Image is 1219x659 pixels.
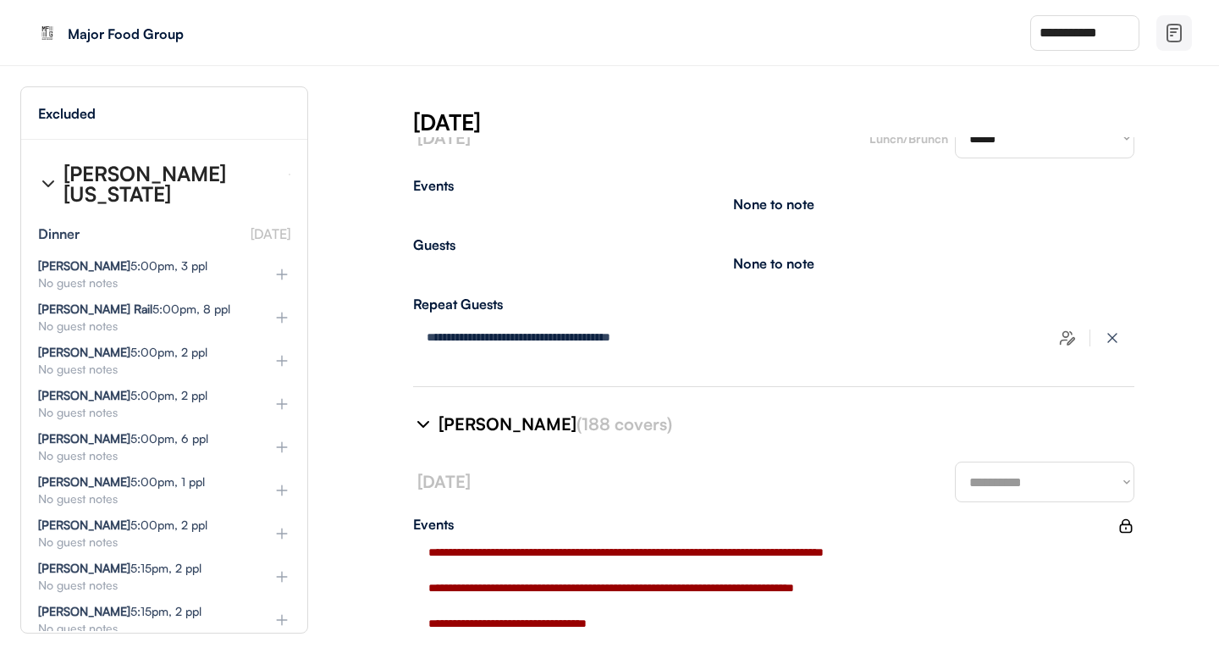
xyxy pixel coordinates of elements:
div: Major Food Group [68,27,281,41]
font: [DATE] [251,225,290,242]
img: chevron-right%20%281%29.svg [413,414,433,435]
div: [DATE] [413,107,1219,137]
div: No guest notes [38,363,246,375]
div: 5:00pm, 1 ppl [38,476,205,488]
font: [DATE] [417,127,471,148]
img: plus%20%281%29.svg [273,525,290,542]
div: 5:00pm, 3 ppl [38,260,207,272]
div: No guest notes [38,450,246,462]
img: plus%20%281%29.svg [273,612,290,629]
strong: [PERSON_NAME] [38,258,130,273]
img: file-02.svg [1164,23,1184,43]
div: 5:15pm, 2 ppl [38,606,201,617]
div: 5:15pm, 2 ppl [38,562,201,574]
strong: [PERSON_NAME] [38,518,130,532]
div: 5:00pm, 2 ppl [38,519,207,531]
font: [DATE] [417,471,471,492]
strong: [PERSON_NAME] Rail [38,302,152,316]
div: 5:00pm, 2 ppl [38,390,207,401]
div: [PERSON_NAME] [439,413,1114,436]
div: None to note [733,197,814,211]
img: x-close%20%283%29.svg [1104,329,1121,346]
img: Lock events [1117,518,1134,534]
strong: [PERSON_NAME] [38,474,130,489]
div: Events [413,518,1117,531]
img: plus%20%281%29.svg [273,309,290,326]
div: 5:00pm, 2 ppl [38,346,207,358]
img: plus%20%281%29.svg [273,396,290,413]
strong: [PERSON_NAME] [38,561,130,575]
div: Guests [413,238,1134,252]
img: chevron-right%20%281%29.svg [38,174,58,194]
strong: [PERSON_NAME] [38,388,130,402]
div: Lock events to turn off updates [1117,518,1134,534]
strong: [PERSON_NAME] [38,431,130,446]
div: No guest notes [38,320,246,332]
div: [PERSON_NAME] [US_STATE] [63,163,275,204]
font: Lunch/Brunch [869,131,948,146]
div: No guest notes [38,623,246,634]
img: plus%20%281%29.svg [273,482,290,499]
font: (188 covers) [576,413,672,435]
div: Events [413,179,1134,192]
img: plus%20%281%29.svg [273,352,290,369]
div: Repeat Guests [413,297,1134,311]
img: Black%20White%20Modern%20Square%20Frame%20Photography%20Logo%20%2810%29.png [34,19,61,47]
div: 5:00pm, 8 ppl [38,303,230,315]
strong: [PERSON_NAME] [38,604,130,618]
strong: [PERSON_NAME] [38,345,130,359]
div: No guest notes [38,579,246,591]
div: No guest notes [38,277,246,289]
img: plus%20%281%29.svg [273,266,290,283]
div: No guest notes [38,493,246,505]
div: Excluded [38,107,96,120]
div: 5:00pm, 6 ppl [38,433,208,445]
img: plus%20%281%29.svg [273,439,290,456]
div: Dinner [38,227,80,241]
img: users-edit.svg [1059,329,1076,346]
img: plus%20%281%29.svg [273,568,290,585]
div: None to note [733,257,814,270]
div: No guest notes [38,407,246,418]
div: No guest notes [38,536,246,548]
